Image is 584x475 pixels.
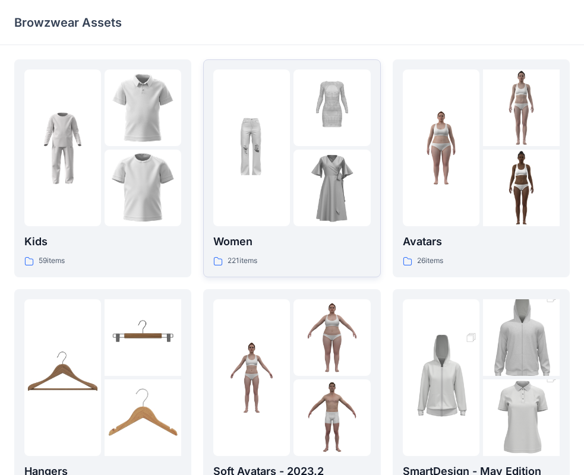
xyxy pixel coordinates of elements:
img: folder 2 [293,69,370,146]
img: folder 2 [105,69,181,146]
img: folder 2 [293,299,370,376]
img: folder 1 [213,339,290,416]
p: Women [213,233,370,250]
p: Avatars [403,233,560,250]
img: folder 1 [213,110,290,186]
img: folder 1 [24,339,101,416]
p: Kids [24,233,181,250]
img: folder 1 [403,320,479,435]
img: folder 3 [293,379,370,456]
p: 59 items [39,255,65,267]
a: folder 1folder 2folder 3Women221items [203,59,380,277]
img: folder 1 [24,110,101,186]
p: Browzwear Assets [14,14,122,31]
p: 26 items [417,255,443,267]
img: folder 1 [403,110,479,186]
img: folder 2 [483,69,560,146]
img: folder 3 [105,379,181,456]
img: folder 2 [105,299,181,376]
p: 221 items [228,255,257,267]
img: folder 3 [293,150,370,226]
img: folder 3 [105,150,181,226]
a: folder 1folder 2folder 3Avatars26items [393,59,570,277]
img: folder 3 [483,150,560,226]
a: folder 1folder 2folder 3Kids59items [14,59,191,277]
img: folder 2 [483,280,560,395]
